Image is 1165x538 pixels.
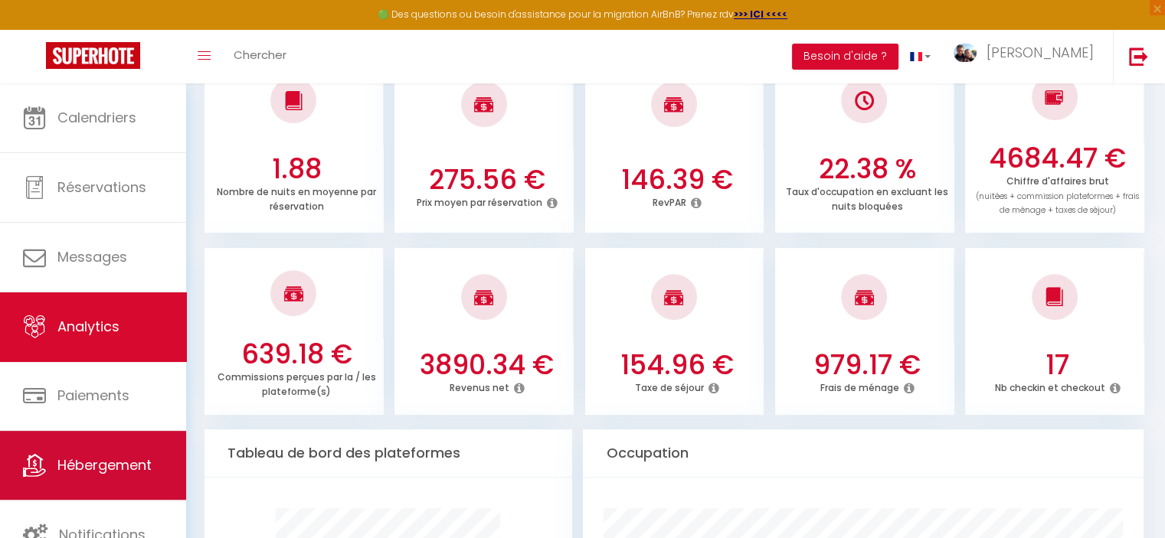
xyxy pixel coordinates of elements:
[594,349,760,381] h3: 154.96 €
[784,349,951,381] h3: 979.17 €
[217,182,376,213] p: Nombre de nuits en moyenne par réservation
[57,247,127,266] span: Messages
[404,164,570,196] h3: 275.56 €
[987,43,1094,62] span: [PERSON_NAME]
[792,44,898,70] button: Besoin d'aide ?
[653,193,686,209] p: RevPAR
[1045,88,1064,106] img: NO IMAGE
[820,378,899,394] p: Frais de ménage
[57,386,129,405] span: Paiements
[57,108,136,127] span: Calendriers
[976,171,1139,217] p: Chiffre d'affaires brut
[46,42,140,69] img: Super Booking
[57,455,152,474] span: Hébergement
[784,153,951,185] h3: 22.38 %
[57,317,119,336] span: Analytics
[222,30,298,83] a: Chercher
[416,193,542,209] p: Prix moyen par réservation
[974,349,1140,381] h3: 17
[205,429,572,478] div: Tableau de bord des plateformes
[954,44,977,63] img: ...
[786,182,948,213] p: Taux d'occupation en excluant les nuits bloquées
[974,142,1140,174] h3: 4684.47 €
[734,8,787,21] a: >>> ICI <<<<
[1129,47,1148,66] img: logout
[976,191,1139,217] span: (nuitées + commission plateformes + frais de ménage + taxes de séjour)
[449,378,509,394] p: Revenus net
[218,367,376,398] p: Commissions perçues par la / les plateforme(s)
[994,378,1104,394] p: Nb checkin et checkout
[942,30,1113,83] a: ... [PERSON_NAME]
[635,378,704,394] p: Taxe de séjour
[404,349,570,381] h3: 3890.34 €
[214,338,380,370] h3: 639.18 €
[855,91,874,110] img: NO IMAGE
[594,164,760,196] h3: 146.39 €
[583,429,1144,478] div: Occupation
[214,153,380,185] h3: 1.88
[57,178,146,197] span: Réservations
[234,47,286,63] span: Chercher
